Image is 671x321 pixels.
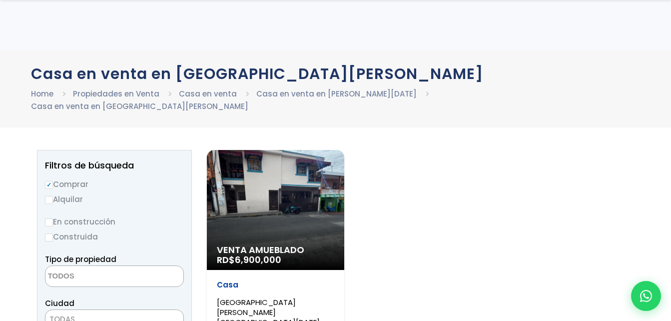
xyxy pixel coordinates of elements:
[45,233,53,241] input: Construida
[45,196,53,204] input: Alquilar
[45,181,53,189] input: Comprar
[45,178,184,190] label: Comprar
[217,245,334,255] span: Venta Amueblado
[45,215,184,228] label: En construcción
[31,65,641,82] h1: Casa en venta en [GEOGRAPHIC_DATA][PERSON_NAME]
[45,298,74,308] span: Ciudad
[31,88,53,99] a: Home
[31,100,248,112] li: Casa en venta en [GEOGRAPHIC_DATA][PERSON_NAME]
[217,280,334,290] p: Casa
[179,88,237,99] a: Casa en venta
[73,88,159,99] a: Propiedades en Venta
[217,253,281,266] span: RD$
[45,218,53,226] input: En construcción
[45,254,116,264] span: Tipo de propiedad
[45,266,142,287] textarea: Search
[235,253,281,266] span: 6,900,000
[256,88,417,99] a: Casa en venta en [PERSON_NAME][DATE]
[45,160,184,170] h2: Filtros de búsqueda
[45,230,184,243] label: Construida
[45,193,184,205] label: Alquilar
